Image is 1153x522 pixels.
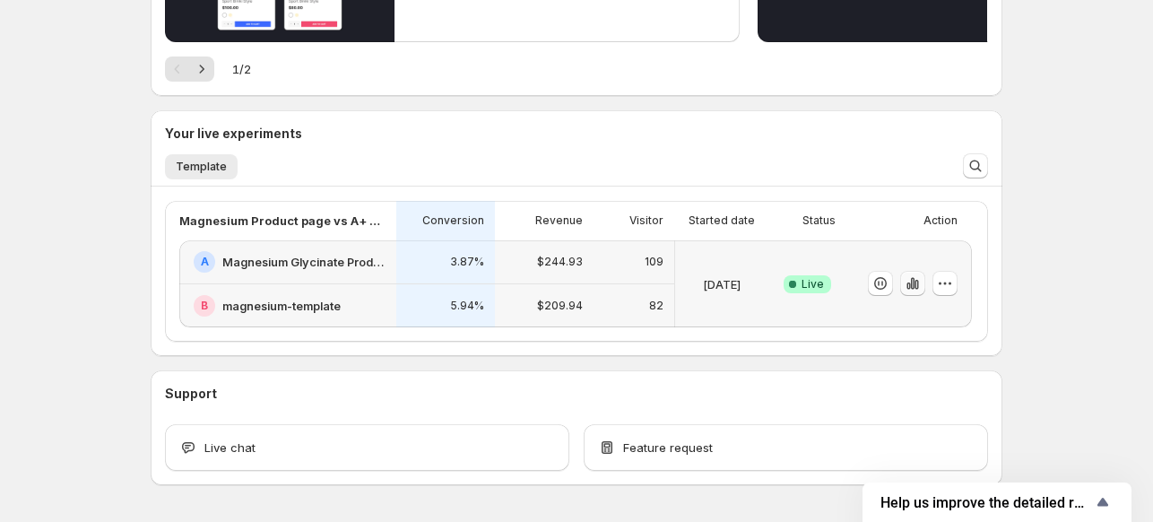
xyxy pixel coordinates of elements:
p: 109 [645,255,663,269]
p: 82 [649,299,663,313]
h2: magnesium-template [222,297,341,315]
button: Next [189,57,214,82]
h2: B [201,299,208,313]
span: Live chat [204,439,256,457]
span: Live [802,277,824,291]
p: $209.94 [537,299,583,313]
p: $244.93 [537,255,583,269]
button: Search and filter results [963,153,988,178]
span: 1 / 2 [232,60,251,78]
span: Help us improve the detailed report for A/B campaigns [880,494,1092,511]
button: Show survey - Help us improve the detailed report for A/B campaigns [880,492,1114,513]
p: 3.87% [450,255,484,269]
h2: A [201,255,209,269]
p: [DATE] [703,275,741,293]
p: Status [802,213,836,228]
p: Visitor [629,213,663,228]
h3: Your live experiments [165,125,302,143]
p: Conversion [422,213,484,228]
h2: Magnesium Glycinate Product V1 [222,253,386,271]
span: Feature request [623,439,713,457]
nav: Pagination [165,57,214,82]
h3: Support [165,385,217,403]
span: Template [176,160,227,174]
p: 5.94% [450,299,484,313]
p: Action [923,213,958,228]
p: Magnesium Product page vs A+ content [179,212,386,230]
p: Revenue [535,213,583,228]
p: Started date [689,213,755,228]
